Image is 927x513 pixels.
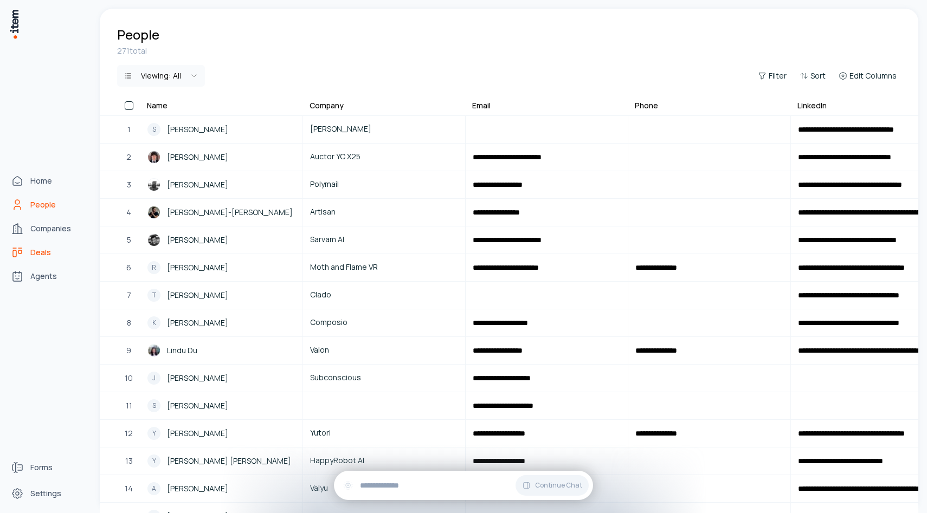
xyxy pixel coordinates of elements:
a: Valyu [304,476,465,502]
a: Polymail [304,172,465,198]
span: [PERSON_NAME] [310,123,458,135]
span: [PERSON_NAME] [PERSON_NAME] [167,455,291,467]
a: [PERSON_NAME] [304,116,465,142]
a: K[PERSON_NAME] [141,310,302,336]
span: Sort [810,70,826,81]
span: Home [30,176,52,186]
a: J[PERSON_NAME] [141,365,302,391]
span: Settings [30,488,61,499]
span: 14 [125,483,133,495]
span: 5 [127,234,131,246]
span: [PERSON_NAME] [167,179,228,191]
span: Forms [30,462,53,473]
a: Jaspar Carmichael-Jack[PERSON_NAME]-[PERSON_NAME] [141,199,302,225]
a: Companies [7,218,89,239]
span: People [30,199,56,210]
div: Phone [635,100,658,111]
span: 11 [126,400,132,412]
a: Sarvam AI [304,227,465,253]
span: Filter [769,70,787,81]
span: Auctor YC X25 [310,151,458,163]
span: 2 [126,151,131,163]
div: Continue Chat [334,471,593,500]
div: LinkedIn [797,100,827,111]
span: [PERSON_NAME] [167,372,228,384]
span: 9 [126,345,131,356]
span: 4 [126,206,131,218]
img: Varad Maniyar [147,233,160,246]
span: 8 [127,317,131,329]
a: Deals [7,242,89,263]
span: Valon [310,344,458,356]
div: K [147,316,160,329]
span: [PERSON_NAME] [167,400,228,412]
span: Continue Chat [535,481,582,490]
div: S [147,399,160,412]
div: Y [147,454,160,467]
h1: People [117,26,159,43]
span: [PERSON_NAME] [167,234,228,246]
span: Polymail [310,178,458,190]
div: Name [147,100,168,111]
a: S[PERSON_NAME] [141,116,302,142]
div: Y [147,427,160,440]
div: Viewing: [141,70,181,81]
span: [PERSON_NAME] [167,262,228,274]
a: Moth and Flame VR [304,255,465,281]
span: [PERSON_NAME] [167,289,228,301]
span: Clado [310,289,458,301]
div: J [147,372,160,385]
button: Continue Chat [516,475,589,496]
img: Shahan Khan [147,178,160,191]
a: Forms [7,457,89,478]
span: Companies [30,223,71,234]
span: 1 [127,124,131,135]
span: Valyu [310,482,458,494]
img: Item Brain Logo [9,9,20,40]
a: Y[PERSON_NAME] [PERSON_NAME] [141,448,302,474]
span: Sarvam AI [310,233,458,245]
span: 3 [127,179,131,191]
span: Composio [310,316,458,328]
a: Artisan [304,199,465,225]
span: 10 [125,372,133,384]
a: R[PERSON_NAME] [141,255,302,281]
a: Yutori [304,420,465,446]
div: R [147,261,160,274]
a: Subconscious [304,365,465,391]
div: T [147,289,160,302]
div: 271 total [117,46,901,56]
a: S[PERSON_NAME] [141,393,302,419]
a: Varad Maniyar[PERSON_NAME] [141,227,302,253]
a: William Sun[PERSON_NAME] [141,144,302,170]
a: Auctor YC X25 [304,144,465,170]
div: S [147,123,160,136]
span: Yutori [310,427,458,439]
span: [PERSON_NAME] [167,483,228,495]
a: T[PERSON_NAME] [141,282,302,308]
span: Edit Columns [849,70,897,81]
span: 13 [125,455,133,467]
span: Artisan [310,206,458,218]
span: Deals [30,247,51,258]
div: Company [310,100,344,111]
span: [PERSON_NAME] [167,124,228,135]
span: [PERSON_NAME]-[PERSON_NAME] [167,206,293,218]
a: HappyRobot AI [304,448,465,474]
span: [PERSON_NAME] [167,151,228,163]
span: Subconscious [310,372,458,384]
div: A [147,482,160,495]
button: Edit Columns [834,68,901,83]
span: [PERSON_NAME] [167,317,228,329]
span: Lindu Du [167,345,197,356]
span: Agents [30,271,57,282]
img: William Sun [147,151,160,164]
span: [PERSON_NAME] [167,427,228,439]
div: Email [472,100,491,111]
span: HappyRobot AI [310,454,458,466]
a: Agents [7,265,89,287]
span: 12 [125,427,133,439]
a: Y[PERSON_NAME] [141,420,302,446]
a: Composio [304,310,465,336]
a: Shahan Khan[PERSON_NAME] [141,172,302,198]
